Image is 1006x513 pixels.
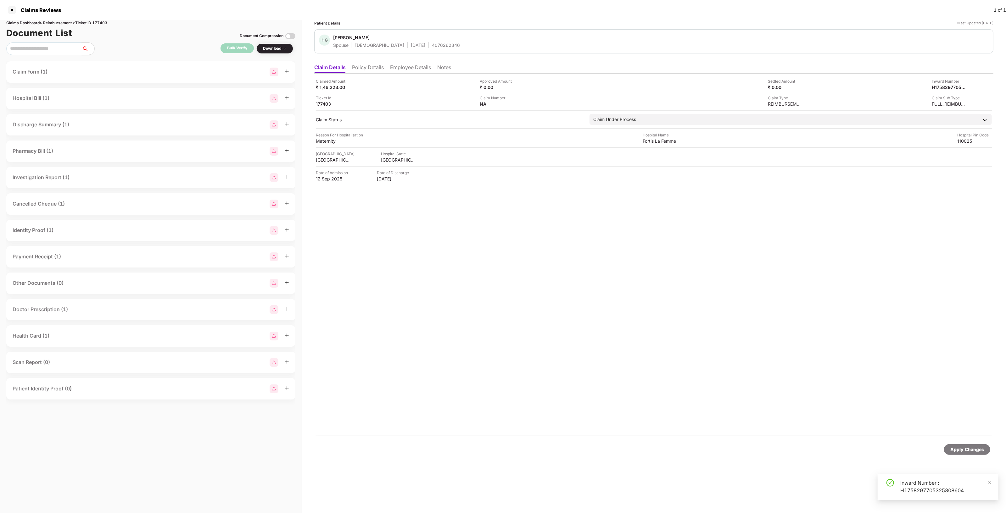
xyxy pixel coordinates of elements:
span: search [81,46,94,51]
div: Claim Form (1) [13,68,48,76]
div: 4076262346 [432,42,460,48]
div: Settled Amount [768,78,802,84]
span: plus [285,386,289,390]
span: plus [285,280,289,285]
div: 177403 [316,101,350,107]
div: [DEMOGRAPHIC_DATA] [355,42,404,48]
div: Claim Status [316,117,583,123]
div: 12 Sep 2025 [316,176,350,182]
div: Claim Number [480,95,514,101]
div: Date of Discharge [377,170,411,176]
img: svg+xml;base64,PHN2ZyBpZD0iR3JvdXBfMjg4MTMiIGRhdGEtbmFtZT0iR3JvdXAgMjg4MTMiIHhtbG5zPSJodHRwOi8vd3... [270,279,278,288]
img: svg+xml;base64,PHN2ZyBpZD0iR3JvdXBfMjg4MTMiIGRhdGEtbmFtZT0iR3JvdXAgMjg4MTMiIHhtbG5zPSJodHRwOi8vd3... [270,226,278,235]
img: svg+xml;base64,PHN2ZyBpZD0iR3JvdXBfMjg4MTMiIGRhdGEtbmFtZT0iR3JvdXAgMjg4MTMiIHhtbG5zPSJodHRwOi8vd3... [270,305,278,314]
div: NA [480,101,514,107]
div: Hospital Name [643,132,678,138]
div: Download [263,46,287,52]
div: Cancelled Cheque (1) [13,200,65,208]
div: REIMBURSEMENT [768,101,802,107]
li: Policy Details [352,64,384,73]
div: Investigation Report (1) [13,174,70,181]
div: ₹ 1,46,223.00 [316,84,350,90]
div: Claim Type [768,95,802,101]
div: Spouse [333,42,349,48]
div: Scan Report (0) [13,358,50,366]
div: Other Documents (0) [13,279,64,287]
div: [DATE] [411,42,425,48]
div: Claims Dashboard > Reimbursement > Ticket ID 177403 [6,20,295,26]
li: Claim Details [314,64,346,73]
div: Inward Number [932,78,966,84]
img: svg+xml;base64,PHN2ZyBpZD0iR3JvdXBfMjg4MTMiIGRhdGEtbmFtZT0iR3JvdXAgMjg4MTMiIHhtbG5zPSJodHRwOi8vd3... [270,384,278,393]
div: [PERSON_NAME] [333,35,370,41]
span: plus [285,254,289,258]
span: plus [285,96,289,100]
div: Maternity [316,138,350,144]
span: plus [285,333,289,338]
div: Discharge Summary (1) [13,121,69,129]
span: plus [285,360,289,364]
div: Claims Reviews [17,7,61,13]
img: svg+xml;base64,PHN2ZyBpZD0iRHJvcGRvd24tMzJ4MzIiIHhtbG5zPSJodHRwOi8vd3d3LnczLm9yZy8yMDAwL3N2ZyIgd2... [282,46,287,51]
li: Employee Details [390,64,431,73]
div: [DATE] [377,176,411,182]
span: plus [285,69,289,74]
div: Doctor Prescription (1) [13,306,68,313]
div: Claim Sub Type [932,95,966,101]
div: Approved Amount [480,78,514,84]
img: svg+xml;base64,PHN2ZyBpZD0iR3JvdXBfMjg4MTMiIGRhdGEtbmFtZT0iR3JvdXAgMjg4MTMiIHhtbG5zPSJodHRwOi8vd3... [270,147,278,156]
div: Identity Proof (1) [13,226,53,234]
div: H1758297705325808604 [932,84,966,90]
img: svg+xml;base64,PHN2ZyBpZD0iR3JvdXBfMjg4MTMiIGRhdGEtbmFtZT0iR3JvdXAgMjg4MTMiIHhtbG5zPSJodHRwOi8vd3... [270,173,278,182]
h1: Document List [6,26,72,40]
img: svg+xml;base64,PHN2ZyBpZD0iR3JvdXBfMjg4MTMiIGRhdGEtbmFtZT0iR3JvdXAgMjg4MTMiIHhtbG5zPSJodHRwOi8vd3... [270,332,278,340]
div: [GEOGRAPHIC_DATA] [316,157,350,163]
div: Reason For Hospitalisation [316,132,363,138]
li: Notes [437,64,451,73]
span: plus [285,175,289,179]
div: Inward Number : H1758297705325808604 [900,479,991,494]
div: Patient Identity Proof (0) [13,385,72,393]
button: search [81,42,95,55]
div: [GEOGRAPHIC_DATA] [316,151,355,157]
div: Apply Changes [950,446,984,453]
div: Patient Details [314,20,340,26]
img: downArrowIcon [982,117,988,123]
div: ₹ 0.00 [768,84,802,90]
div: Claimed Amount [316,78,350,84]
img: svg+xml;base64,PHN2ZyBpZD0iR3JvdXBfMjg4MTMiIGRhdGEtbmFtZT0iR3JvdXAgMjg4MTMiIHhtbG5zPSJodHRwOi8vd3... [270,68,278,76]
img: svg+xml;base64,PHN2ZyBpZD0iR3JvdXBfMjg4MTMiIGRhdGEtbmFtZT0iR3JvdXAgMjg4MTMiIHhtbG5zPSJodHRwOi8vd3... [270,358,278,367]
img: svg+xml;base64,PHN2ZyBpZD0iR3JvdXBfMjg4MTMiIGRhdGEtbmFtZT0iR3JvdXAgMjg4MTMiIHhtbG5zPSJodHRwOi8vd3... [270,94,278,103]
div: [GEOGRAPHIC_DATA] [381,157,416,163]
div: Hospital Bill (1) [13,94,49,102]
div: Hospital State [381,151,416,157]
img: svg+xml;base64,PHN2ZyBpZD0iR3JvdXBfMjg4MTMiIGRhdGEtbmFtZT0iR3JvdXAgMjg4MTMiIHhtbG5zPSJodHRwOi8vd3... [270,200,278,208]
div: *Last Updated [DATE] [957,20,993,26]
span: plus [285,307,289,311]
div: Bulk Verify [227,45,247,51]
img: svg+xml;base64,PHN2ZyBpZD0iVG9nZ2xlLTMyeDMyIiB4bWxucz0iaHR0cDovL3d3dy53My5vcmcvMjAwMC9zdmciIHdpZH... [285,31,295,41]
div: 110025 [957,138,992,144]
div: ₹ 0.00 [480,84,514,90]
div: Ticket Id [316,95,350,101]
div: Health Card (1) [13,332,49,340]
span: check-circle [886,479,894,487]
span: plus [285,201,289,206]
span: close [987,480,992,485]
div: Claim Under Process [593,116,636,123]
div: FULL_REIMBURSEMENT [932,101,966,107]
div: Hospital Pin Code [957,132,992,138]
img: svg+xml;base64,PHN2ZyBpZD0iR3JvdXBfMjg4MTMiIGRhdGEtbmFtZT0iR3JvdXAgMjg4MTMiIHhtbG5zPSJodHRwOi8vd3... [270,252,278,261]
span: plus [285,148,289,153]
span: plus [285,122,289,126]
span: plus [285,228,289,232]
div: Date of Admission [316,170,350,176]
div: Payment Receipt (1) [13,253,61,261]
img: svg+xml;base64,PHN2ZyBpZD0iR3JvdXBfMjg4MTMiIGRhdGEtbmFtZT0iR3JvdXAgMjg4MTMiIHhtbG5zPSJodHRwOi8vd3... [270,120,278,129]
div: Fortis La Femme [643,138,678,144]
div: Pharmacy Bill (1) [13,147,53,155]
div: HG [319,35,330,46]
div: 1 of 1 [994,7,1006,14]
div: Document Compression [240,33,283,39]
